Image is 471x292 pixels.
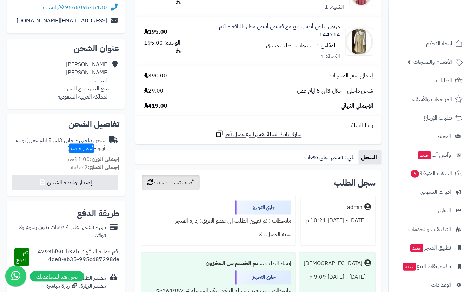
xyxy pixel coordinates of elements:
div: مصدر الزيارة: زيارة مباشرة [46,283,106,291]
a: أدوات التسويق [393,184,467,201]
a: التطبيقات والخدمات [393,221,467,238]
a: السلات المتروكة6 [393,165,467,182]
span: الإجمالي النهائي [341,102,373,110]
button: إصدار بوليصة الشحن [12,175,118,190]
a: تطبيق المتجرجديد [393,239,467,256]
img: 1753774187-IMG_1979-90x90.jpeg [346,28,373,56]
a: العملاء [393,128,467,145]
span: شارك رابط السلة نفسها مع عميل آخر [225,130,302,138]
span: 29.00 [144,87,164,95]
div: 195.00 [144,28,168,36]
span: ( بوابة أوتو - ) [16,136,105,152]
h2: عنوان الشحن [13,44,119,53]
strong: إجمالي الوزن: [90,155,119,163]
b: تم الخصم من المخزون [206,259,258,268]
span: 419.00 [144,102,168,110]
a: واتساب [43,3,64,12]
a: [EMAIL_ADDRESS][DOMAIN_NAME] [16,16,107,25]
div: الوحدة: 195.00 [144,39,181,55]
span: السلات المتروكة [410,169,452,178]
span: طلبات الإرجاع [424,113,452,123]
div: شحن داخلي - خلال 3الى 5 ايام عمل [13,136,105,152]
a: التقارير [393,202,467,219]
small: - المقاس. : ٦ سنوات.- طلب مسبق [266,41,340,50]
span: تطبيق المتجر [410,243,451,253]
small: 1.00 كجم [67,155,119,163]
div: جاري التجهيز [235,201,291,215]
span: المراجعات والأسئلة [413,94,452,104]
small: 2 قطعة [71,163,119,171]
a: 966509545130 [65,3,107,12]
div: ملاحظات : تم تعيين الطلب إلى عضو الفريق: إدارة المتجر [146,215,292,228]
a: تابي : قسمها على دفعات [301,150,359,164]
a: المراجعات والأسئلة [393,91,467,108]
div: [DATE] - [DATE] 10:21 م [305,214,371,228]
a: شارك رابط السلة نفسها مع عميل آخر [215,130,302,138]
span: جديد [418,151,431,159]
a: وآتس آبجديد [393,147,467,163]
span: التقارير [438,206,451,216]
div: جاري التجهيز [235,271,291,285]
span: تطبيق نقاط البيع [403,262,451,271]
span: 390.00 [144,72,167,80]
div: مصدر الطلب :تطبيق الجوال [46,274,106,291]
div: تنبيه العميل : لا [146,228,292,242]
div: تابي - قسّمها على 4 دفعات بدون رسوم ولا فوائد [13,224,106,240]
a: تطبيق نقاط البيعجديد [393,258,467,275]
span: لوحة التحكم [426,39,452,48]
div: admin [347,203,363,211]
span: 6 [411,170,419,178]
div: [DEMOGRAPHIC_DATA] [304,260,363,268]
div: [DATE] - [DATE] 9:09 م [304,271,371,284]
a: لوحة التحكم [393,35,467,52]
span: وآتس آب [418,150,451,160]
div: رقم عملية الدفع : 4793bf50-b32b-4de8-ab35-995cd87298de [29,248,119,266]
a: الطلبات [393,72,467,89]
div: الكمية: 1 [325,3,344,11]
span: أدوات التسويق [421,187,451,197]
span: شحن داخلي - خلال 3الى 5 ايام عمل [297,87,373,95]
button: أضف تحديث جديد [142,175,200,190]
span: جديد [411,244,424,252]
span: أسعار خاصة [69,144,94,153]
a: مريول رياض أطفال بيج مع قميص أبيض مطرز بالياقة والكم 144714 [197,23,340,39]
h2: تفاصيل الشحن [13,120,119,128]
span: إجمالي سعر المنتجات [330,72,373,80]
a: طلبات الإرجاع [393,109,467,126]
span: تم الدفع [16,249,28,265]
h2: طريقة الدفع [77,210,119,218]
div: الكمية: 1 [321,53,340,61]
h3: سجل الطلب [334,179,376,187]
a: السجل [359,150,382,164]
div: [PERSON_NAME] [PERSON_NAME] البندر ، ينبع البحر، ينبع البحر المملكة العربية السعودية [58,61,109,101]
div: إنشاء الطلب .... [146,257,292,271]
span: جديد [403,263,416,271]
span: الطلبات [436,76,452,86]
span: العملاء [438,131,451,141]
strong: إجمالي القطع: [88,163,119,171]
span: الإعدادات [431,280,451,290]
span: الأقسام والمنتجات [414,57,452,67]
div: رابط السلة [138,122,379,130]
span: التطبيقات والخدمات [409,224,451,234]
